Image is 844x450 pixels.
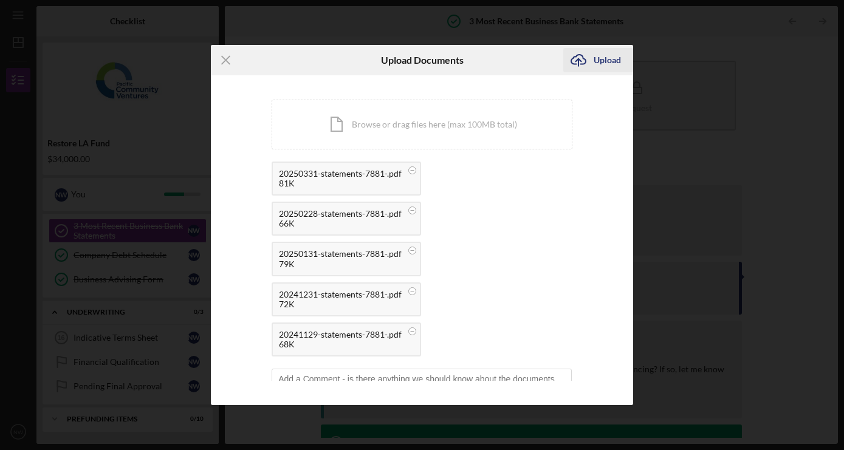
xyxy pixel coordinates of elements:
h6: Upload Documents [381,55,464,66]
div: 68K [279,339,402,349]
button: Upload [563,48,633,72]
div: 81K [279,179,402,188]
div: 20250331-statements-7881-.pdf [279,169,402,179]
div: 20241231-statements-7881-.pdf [279,290,402,299]
div: Upload [594,48,621,72]
div: 66K [279,219,402,228]
div: 20250131-statements-7881-.pdf [279,249,402,259]
div: 79K [279,259,402,269]
div: 20250228-statements-7881-.pdf [279,209,402,219]
div: 72K [279,299,402,309]
div: 20241129-statements-7881-.pdf [279,330,402,339]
